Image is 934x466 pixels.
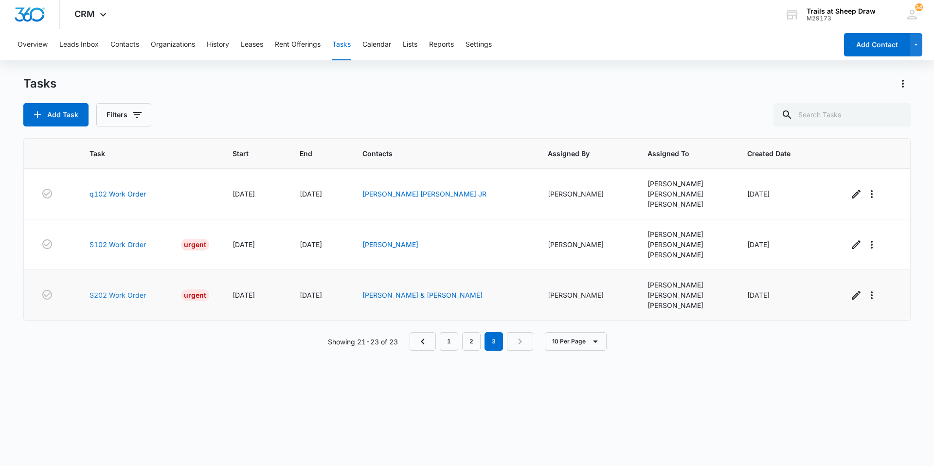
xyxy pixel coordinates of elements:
a: Page 2 [462,332,481,351]
span: [DATE] [747,240,770,249]
a: q102 Work Order [90,189,146,199]
a: [PERSON_NAME] & [PERSON_NAME] [362,291,483,299]
a: S102 Work Order [90,239,146,250]
span: End [300,148,325,159]
div: account id [807,15,876,22]
span: [DATE] [747,291,770,299]
button: Rent Offerings [275,29,321,60]
div: [PERSON_NAME] [647,300,724,310]
button: Leases [241,29,263,60]
button: Actions [895,76,911,91]
div: [PERSON_NAME] [548,290,624,300]
span: Contacts [362,148,510,159]
div: [PERSON_NAME] [548,189,624,199]
button: Reports [429,29,454,60]
a: [PERSON_NAME] [362,240,418,249]
span: Assigned By [548,148,610,159]
div: [PERSON_NAME] [548,239,624,250]
a: Page 1 [440,332,458,351]
button: Tasks [332,29,351,60]
button: Lists [403,29,417,60]
span: [DATE] [300,190,322,198]
button: Calendar [362,29,391,60]
h1: Tasks [23,76,56,91]
span: Task [90,148,195,159]
button: Filters [96,103,151,126]
button: Overview [18,29,48,60]
button: Add Contact [844,33,910,56]
div: notifications count [915,3,923,11]
button: Add Task [23,103,89,126]
nav: Pagination [410,332,533,351]
div: [PERSON_NAME] [647,280,724,290]
span: CRM [74,9,95,19]
span: [DATE] [233,291,255,299]
div: [PERSON_NAME] [647,199,724,209]
span: Start [233,148,262,159]
button: Leads Inbox [59,29,99,60]
span: [DATE] [233,190,255,198]
div: [PERSON_NAME] [647,189,724,199]
a: S202 Work Order [90,290,146,300]
div: [PERSON_NAME] [647,239,724,250]
button: Organizations [151,29,195,60]
span: [DATE] [233,240,255,249]
span: [DATE] [300,291,322,299]
button: History [207,29,229,60]
div: [PERSON_NAME] [647,229,724,239]
div: [PERSON_NAME] [647,250,724,260]
button: Settings [466,29,492,60]
a: Previous Page [410,332,436,351]
p: Showing 21-23 of 23 [328,337,398,347]
input: Search Tasks [773,103,911,126]
span: Assigned To [647,148,710,159]
em: 3 [485,332,503,351]
div: [PERSON_NAME] [647,290,724,300]
button: 10 Per Page [545,332,607,351]
span: [DATE] [747,190,770,198]
div: Urgent [181,239,209,251]
span: [DATE] [300,240,322,249]
div: Urgent [181,289,209,301]
span: 34 [915,3,923,11]
div: [PERSON_NAME] [647,179,724,189]
a: [PERSON_NAME] [PERSON_NAME] JR [362,190,486,198]
span: Created Date [747,148,811,159]
div: account name [807,7,876,15]
button: Contacts [110,29,139,60]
